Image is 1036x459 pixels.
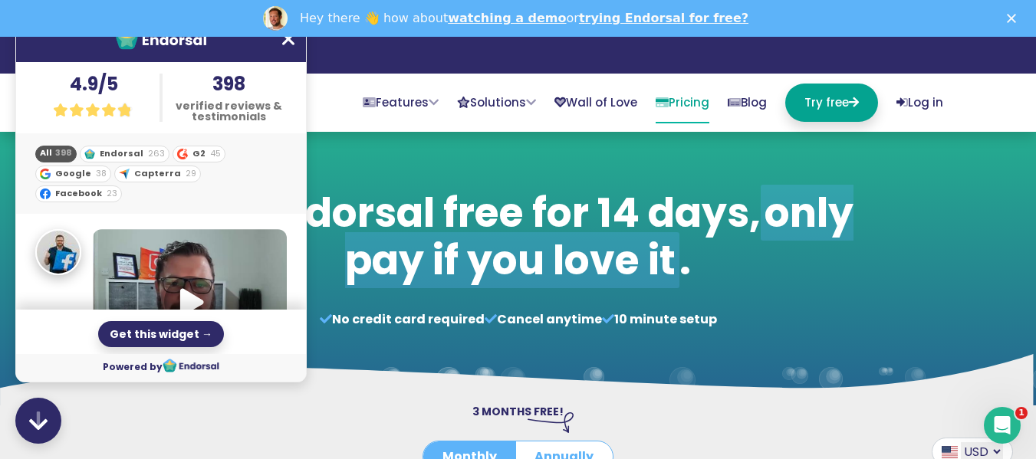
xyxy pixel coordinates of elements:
span: 45 [210,147,221,159]
a: watching a demo [448,11,566,25]
span: only pay if you love it [345,185,853,288]
span: Powered by [16,359,306,374]
a: Features [363,84,439,122]
strong: Facebook [55,187,102,199]
a: Wall of Love [554,84,637,122]
img: g2.com.png [177,149,188,159]
span: 23 [107,187,117,199]
img: Profile image for Dean [263,6,288,31]
a: Pricing [656,84,709,123]
img: capterra.com.png [119,169,130,179]
a: Blog [728,84,767,122]
img: Endorsal.io [163,359,220,372]
span: 3 MONTHS FREE! [472,404,564,419]
a: trying Endorsal for free? [579,11,748,25]
strong: All [40,146,52,159]
img: endorsal-icon.png [84,149,95,159]
span: 1 [1015,407,1028,419]
iframe: Intercom live chat [984,407,1021,444]
h4: 398 [163,74,294,96]
strong: G2 [192,147,206,159]
h1: Try Endorsal free for 14 days, . [175,189,861,285]
img: Simon Clark [37,231,80,274]
span: 29 [186,167,196,179]
span: 38 [96,167,107,179]
img: google.com.png [40,169,51,179]
a: Solutions [457,84,536,122]
div: Get this widget → [98,321,224,347]
div: Close [1007,14,1022,23]
a: Try free [785,84,878,122]
strong: Capterra [134,167,181,179]
a: Log in [896,84,943,122]
div: Hey there 👋 how about or [300,11,748,26]
strong: Google [55,167,91,179]
img: facebook.com.png [40,189,51,199]
img: arrow-right-down.svg [528,412,574,432]
span: 263 [148,147,165,159]
p: No credit card required Cancel anytime 10 minute setup [175,310,861,329]
strong: Endorsal [100,147,143,159]
p: verified reviews & testimonials [163,100,294,122]
img: 1619532225256-endorsal-logo-white%402x.png [115,24,207,54]
h4: 4.9/5 [28,74,160,96]
span: 398 [55,146,72,159]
